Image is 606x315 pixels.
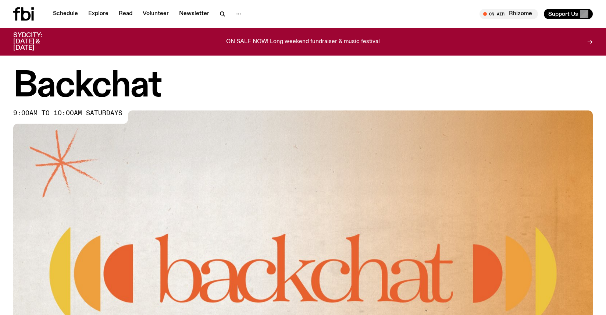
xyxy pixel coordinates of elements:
[138,9,173,19] a: Volunteer
[13,70,593,103] h1: Backchat
[544,9,593,19] button: Support Us
[114,9,137,19] a: Read
[49,9,82,19] a: Schedule
[175,9,214,19] a: Newsletter
[548,11,578,17] span: Support Us
[13,110,122,116] span: 9:00am to 10:00am saturdays
[480,9,538,19] button: On AirRhizome
[13,32,60,51] h3: SYDCITY: [DATE] & [DATE]
[84,9,113,19] a: Explore
[226,39,380,45] p: ON SALE NOW! Long weekend fundraiser & music festival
